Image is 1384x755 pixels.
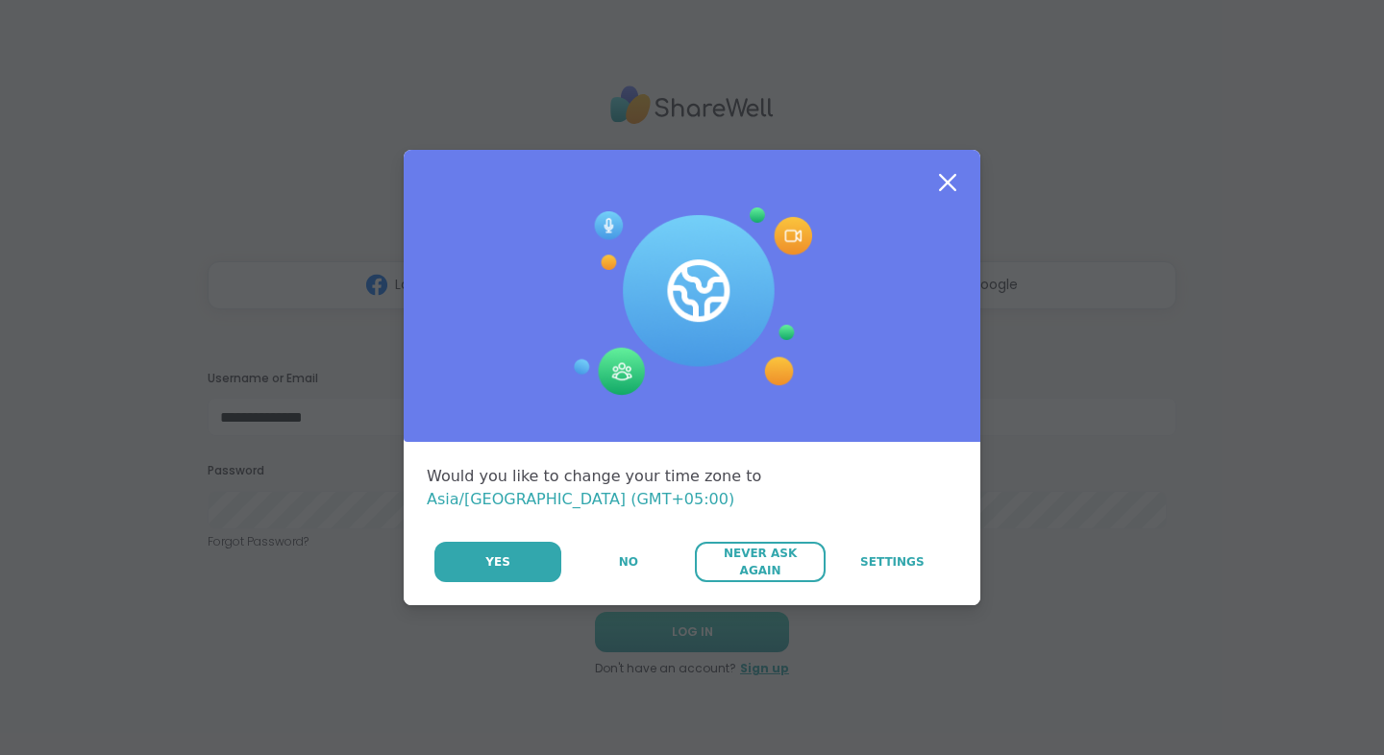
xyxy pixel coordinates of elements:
[485,553,510,571] span: Yes
[427,465,957,511] div: Would you like to change your time zone to
[572,207,812,396] img: Session Experience
[563,542,693,582] button: No
[828,542,957,582] a: Settings
[619,553,638,571] span: No
[860,553,925,571] span: Settings
[695,542,825,582] button: Never Ask Again
[704,545,815,579] span: Never Ask Again
[434,542,561,582] button: Yes
[427,490,734,508] span: Asia/[GEOGRAPHIC_DATA] (GMT+05:00)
